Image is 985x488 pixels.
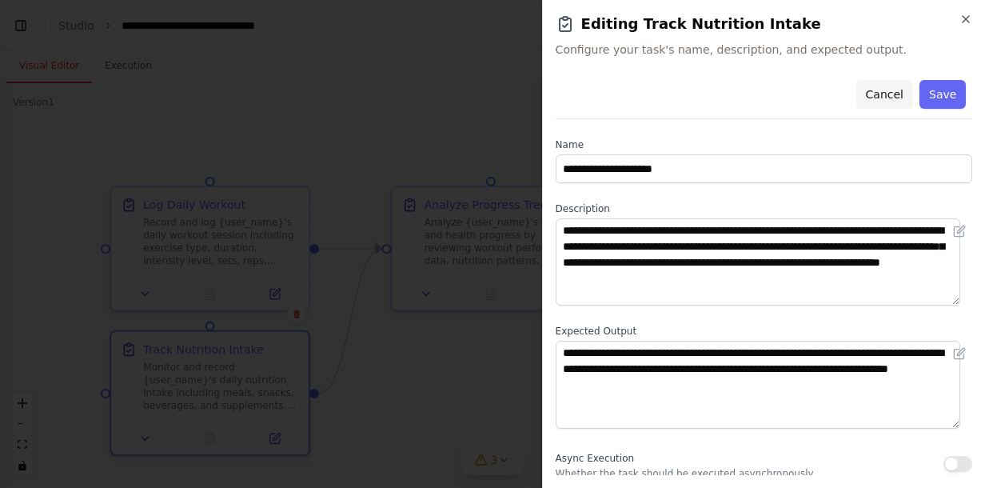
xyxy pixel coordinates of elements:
[556,325,972,338] label: Expected Output
[556,138,972,151] label: Name
[950,222,969,241] button: Open in editor
[556,467,816,480] p: Whether the task should be executed asynchronously.
[556,453,634,464] span: Async Execution
[556,202,972,215] label: Description
[855,80,912,109] button: Cancel
[950,344,969,363] button: Open in editor
[556,13,972,35] h2: Editing Track Nutrition Intake
[919,80,966,109] button: Save
[556,42,972,58] span: Configure your task's name, description, and expected output.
